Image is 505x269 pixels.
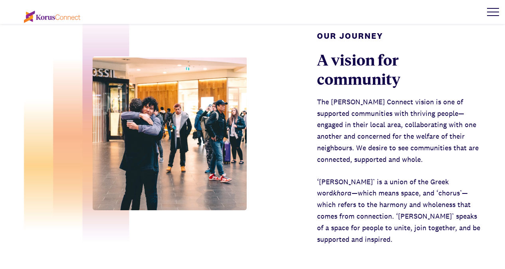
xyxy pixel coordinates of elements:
[317,30,481,42] div: Our Journey
[333,188,352,197] em: khora
[317,176,481,245] p: ‘[PERSON_NAME]’ is a union of the Greek word —which means space, and ‘chorus’—which refers to the...
[317,50,481,88] div: A vision for community
[24,11,80,23] img: korus-connect%2Fc5177985-88d5-491d-9cd7-4a1febad1357_logo.svg
[317,96,481,165] p: The [PERSON_NAME] Connect vision is one of supported communities with thriving people—engaged in ...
